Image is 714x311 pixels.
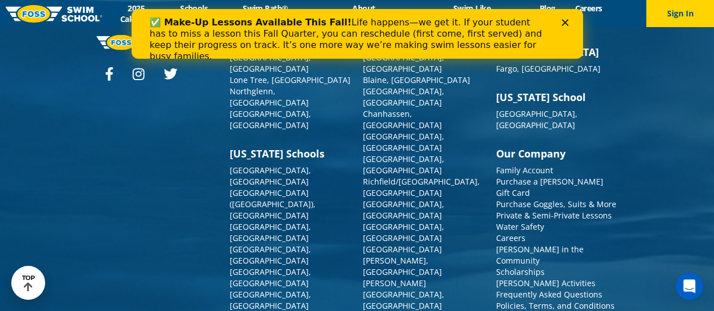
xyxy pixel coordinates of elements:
[18,8,220,19] b: ✅ Make-Up Lessons Available This Fall!
[676,273,703,300] iframe: Intercom live chat
[230,165,311,187] a: [GEOGRAPHIC_DATA], [GEOGRAPHIC_DATA]
[170,3,218,14] a: Schools
[102,3,170,24] a: 2025 Calendar
[363,278,444,311] a: [PERSON_NAME][GEOGRAPHIC_DATA], [GEOGRAPHIC_DATA]
[230,289,311,311] a: [GEOGRAPHIC_DATA], [GEOGRAPHIC_DATA]
[496,289,602,300] a: Frequently Asked Questions
[313,3,414,24] a: About [PERSON_NAME]
[496,244,584,266] a: [PERSON_NAME] in the Community
[230,221,311,243] a: [GEOGRAPHIC_DATA], [GEOGRAPHIC_DATA]
[230,52,311,74] a: [GEOGRAPHIC_DATA], [GEOGRAPHIC_DATA]
[6,5,102,23] img: FOSS Swim School Logo
[496,91,618,103] h3: [US_STATE] School
[363,75,470,85] a: Blaine, [GEOGRAPHIC_DATA]
[496,266,545,277] a: Scholarships
[496,108,577,130] a: [GEOGRAPHIC_DATA], [GEOGRAPHIC_DATA]
[132,9,583,59] iframe: Intercom live chat banner
[363,154,444,176] a: [GEOGRAPHIC_DATA], [GEOGRAPHIC_DATA]
[363,108,442,130] a: Chanhassen, [GEOGRAPHIC_DATA]
[230,266,311,288] a: [GEOGRAPHIC_DATA], [GEOGRAPHIC_DATA]
[430,10,441,17] div: Close
[496,63,601,74] a: Fargo, [GEOGRAPHIC_DATA]
[363,244,442,277] a: [GEOGRAPHIC_DATA][PERSON_NAME], [GEOGRAPHIC_DATA]
[230,148,352,159] h3: [US_STATE] Schools
[97,35,181,50] img: Foss-logo-horizontal-white.svg
[22,274,35,292] div: TOP
[414,3,529,24] a: Swim Like [PERSON_NAME]
[230,244,311,266] a: [GEOGRAPHIC_DATA], [GEOGRAPHIC_DATA]
[363,221,444,243] a: [GEOGRAPHIC_DATA], [GEOGRAPHIC_DATA]
[565,3,612,14] a: Careers
[496,221,544,232] a: Water Safety
[496,199,616,209] a: Purchase Goggles, Suits & More
[363,199,444,221] a: [GEOGRAPHIC_DATA], [GEOGRAPHIC_DATA]
[496,148,618,159] h3: Our Company
[496,233,525,243] a: Careers
[218,3,313,24] a: Swim Path® Program
[496,210,612,221] a: Private & Semi-Private Lessons
[363,176,480,198] a: Richfield/[GEOGRAPHIC_DATA], [GEOGRAPHIC_DATA]
[230,187,316,221] a: [GEOGRAPHIC_DATA] ([GEOGRAPHIC_DATA]), [GEOGRAPHIC_DATA]
[363,86,444,108] a: [GEOGRAPHIC_DATA], [GEOGRAPHIC_DATA]
[363,131,444,153] a: [GEOGRAPHIC_DATA], [GEOGRAPHIC_DATA]
[363,52,444,74] a: [GEOGRAPHIC_DATA], [GEOGRAPHIC_DATA]
[496,176,603,198] a: Purchase a [PERSON_NAME] Gift Card
[529,3,565,14] a: Blog
[496,300,615,311] a: Policies, Terms, and Conditions
[496,165,553,176] a: Family Account
[496,278,595,288] a: [PERSON_NAME] Activities
[18,8,415,53] div: Life happens—we get it. If your student has to miss a lesson this Fall Quarter, you can reschedul...
[230,86,309,108] a: Northglenn, [GEOGRAPHIC_DATA]
[230,75,351,85] a: Lone Tree, [GEOGRAPHIC_DATA]
[230,108,311,130] a: [GEOGRAPHIC_DATA], [GEOGRAPHIC_DATA]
